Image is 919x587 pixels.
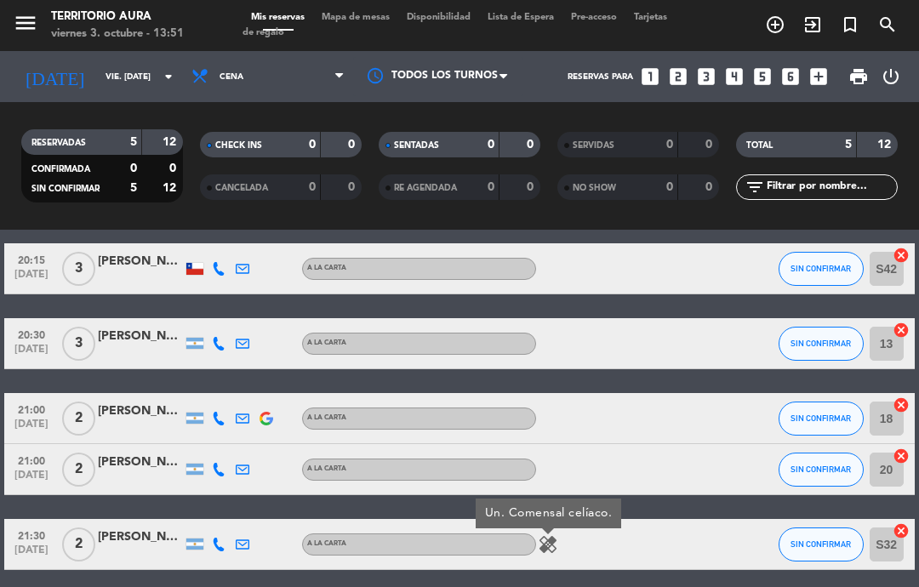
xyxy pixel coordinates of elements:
[791,339,851,348] span: SIN CONFIRMAR
[10,269,53,288] span: [DATE]
[307,339,346,346] span: A LA CARTA
[13,10,38,42] button: menu
[779,66,802,88] i: looks_6
[31,139,86,147] span: RESERVADAS
[394,141,439,150] span: SENTADAS
[573,141,614,150] span: SERVIDAS
[695,66,717,88] i: looks_3
[62,327,95,361] span: 3
[893,447,910,464] i: cancel
[215,141,262,150] span: CHECK INS
[10,344,53,363] span: [DATE]
[527,181,537,193] strong: 0
[394,184,457,192] span: RE AGENDADA
[309,139,316,151] strong: 0
[98,453,183,472] div: [PERSON_NAME]
[130,182,137,194] strong: 5
[98,527,183,547] div: [PERSON_NAME]
[398,13,479,22] span: Disponibilidad
[307,414,346,421] span: A LA CARTA
[527,139,537,151] strong: 0
[745,177,765,197] i: filter_list
[808,66,830,88] i: add_box
[479,13,562,22] span: Lista de Espera
[163,182,180,194] strong: 12
[476,499,621,528] div: Un. Comensal celíaco.
[791,464,851,474] span: SIN CONFIRMAR
[62,402,95,436] span: 2
[10,324,53,344] span: 20:30
[639,66,661,88] i: looks_one
[130,162,137,174] strong: 0
[348,181,358,193] strong: 0
[538,534,558,555] i: healing
[307,465,346,472] span: A LA CARTA
[831,10,869,39] span: Reserva especial
[10,450,53,470] span: 21:00
[62,453,95,487] span: 2
[779,527,864,561] button: SIN CONFIRMAR
[791,413,851,423] span: SIN CONFIRMAR
[765,178,897,197] input: Filtrar por nombre...
[779,402,864,436] button: SIN CONFIRMAR
[169,162,180,174] strong: 0
[31,185,100,193] span: SIN CONFIRMAR
[62,527,95,561] span: 2
[158,66,179,87] i: arrow_drop_down
[573,184,616,192] span: NO SHOW
[893,322,910,339] i: cancel
[869,10,906,39] span: BUSCAR
[667,66,689,88] i: looks_two
[666,139,673,151] strong: 0
[307,540,346,547] span: A LA CARTA
[791,539,851,549] span: SIN CONFIRMAR
[98,327,183,346] div: [PERSON_NAME]
[705,139,716,151] strong: 0
[779,453,864,487] button: SIN CONFIRMAR
[568,72,633,82] span: Reservas para
[881,66,901,87] i: power_settings_new
[877,139,894,151] strong: 12
[10,525,53,544] span: 21:30
[51,26,184,43] div: viernes 3. octubre - 13:51
[779,327,864,361] button: SIN CONFIRMAR
[802,14,823,35] i: exit_to_app
[10,470,53,489] span: [DATE]
[666,181,673,193] strong: 0
[751,66,773,88] i: looks_5
[791,264,851,273] span: SIN CONFIRMAR
[130,136,137,148] strong: 5
[51,9,184,26] div: TERRITORIO AURA
[893,522,910,539] i: cancel
[163,136,180,148] strong: 12
[10,399,53,419] span: 21:00
[756,10,794,39] span: RESERVAR MESA
[705,181,716,193] strong: 0
[765,14,785,35] i: add_circle_outline
[98,402,183,421] div: [PERSON_NAME]
[562,13,625,22] span: Pre-acceso
[10,249,53,269] span: 20:15
[877,14,898,35] i: search
[313,13,398,22] span: Mapa de mesas
[794,10,831,39] span: WALK IN
[840,14,860,35] i: turned_in_not
[260,412,273,425] img: google-logo.png
[31,165,90,174] span: CONFIRMADA
[893,396,910,413] i: cancel
[62,252,95,286] span: 3
[98,252,183,271] div: [PERSON_NAME]
[13,10,38,36] i: menu
[723,66,745,88] i: looks_4
[893,247,910,264] i: cancel
[215,184,268,192] span: CANCELADA
[243,13,313,22] span: Mis reservas
[746,141,773,150] span: TOTAL
[848,66,869,87] span: print
[13,59,97,94] i: [DATE]
[10,544,53,564] span: [DATE]
[488,181,494,193] strong: 0
[307,265,346,271] span: A LA CARTA
[845,139,852,151] strong: 5
[348,139,358,151] strong: 0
